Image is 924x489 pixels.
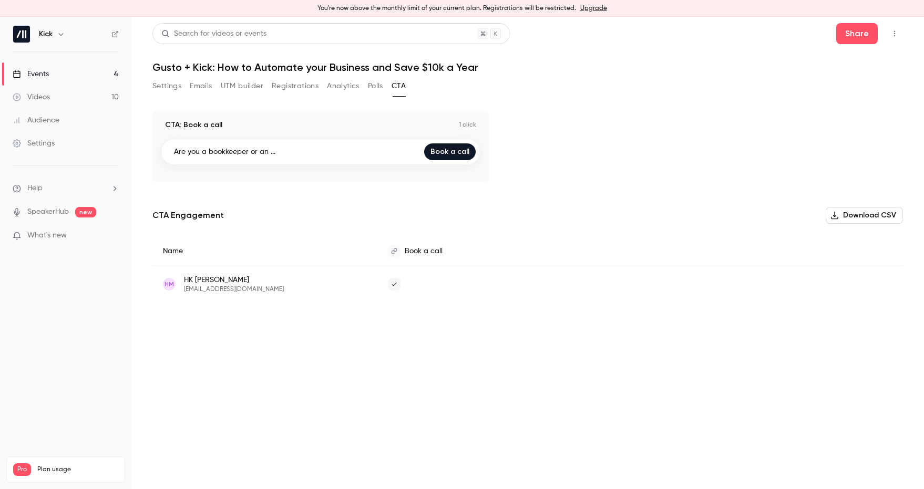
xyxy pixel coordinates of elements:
li: help-dropdown-opener [13,183,119,194]
button: UTM builder [221,78,263,95]
button: Download CSV [826,207,903,224]
h1: Gusto + Kick: How to Automate your Business and Save $10k a Year [152,61,903,74]
span: Pro [13,463,31,476]
button: Share [836,23,878,44]
button: Analytics [327,78,360,95]
a: SpeakerHub [27,206,69,217]
a: Book a call [424,143,476,160]
span: HK [PERSON_NAME] [184,275,284,285]
button: CTA [392,78,406,95]
span: HM [165,279,174,289]
div: Name [152,236,377,266]
div: Videos [13,92,50,102]
div: Events [13,69,49,79]
span: What's new [27,230,67,241]
h6: Kick [39,29,53,39]
img: Kick [13,26,30,43]
div: Settings [13,138,55,149]
span: Book a call [405,247,443,255]
span: Help [27,183,43,194]
p: CTA: Book a call [165,120,222,130]
button: Emails [190,78,212,95]
p: CTA Engagement [152,209,224,222]
a: Upgrade [580,4,607,13]
button: Registrations [272,78,319,95]
span: Plan usage [37,465,118,474]
div: Search for videos or events [161,28,266,39]
div: Audience [13,115,59,126]
button: Polls [368,78,383,95]
p: 1 click [459,121,476,129]
p: Are you a bookkeeper or an ... [174,147,275,157]
span: new [75,207,96,217]
span: [EMAIL_ADDRESS][DOMAIN_NAME] [184,285,284,294]
iframe: Noticeable Trigger [106,231,119,241]
button: Settings [152,78,181,95]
